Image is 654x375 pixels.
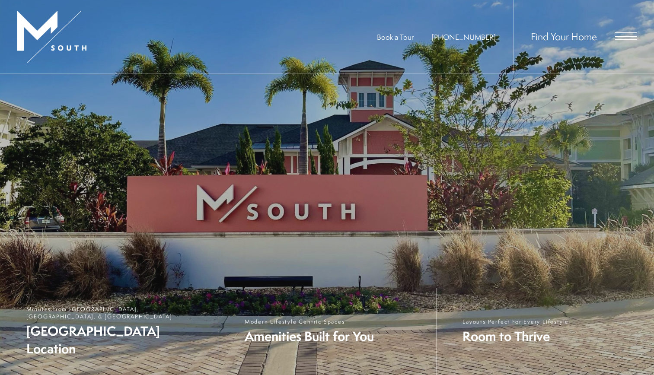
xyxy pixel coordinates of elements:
[432,32,496,42] a: Call Us at 813-570-8014
[615,32,637,40] button: Open Menu
[531,29,597,43] a: Find Your Home
[26,305,210,320] span: Minutes from [GEOGRAPHIC_DATA], [GEOGRAPHIC_DATA], & [GEOGRAPHIC_DATA]
[17,11,86,63] img: MSouth
[377,32,414,42] a: Book a Tour
[26,322,210,358] span: [GEOGRAPHIC_DATA] Location
[432,32,496,42] span: [PHONE_NUMBER]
